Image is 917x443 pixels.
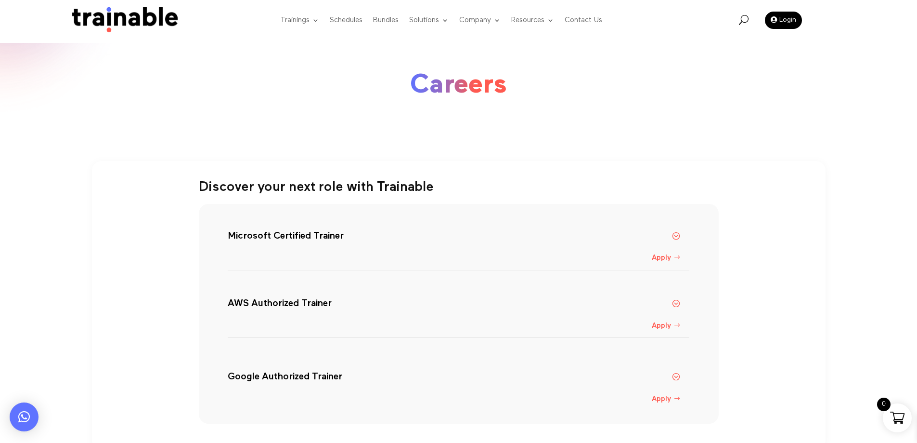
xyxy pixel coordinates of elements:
[199,183,719,191] p: Discover your next role with Trainable
[647,390,686,407] a: Apply
[228,297,679,309] h5: AWS Authorized Trainer
[647,250,686,267] a: Apply
[410,72,507,99] span: Careers
[228,230,679,242] h5: Microsoft Certified Trainer
[228,371,679,382] h5: Google Authorized Trainer
[647,317,686,334] a: Apply
[877,398,891,411] span: 0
